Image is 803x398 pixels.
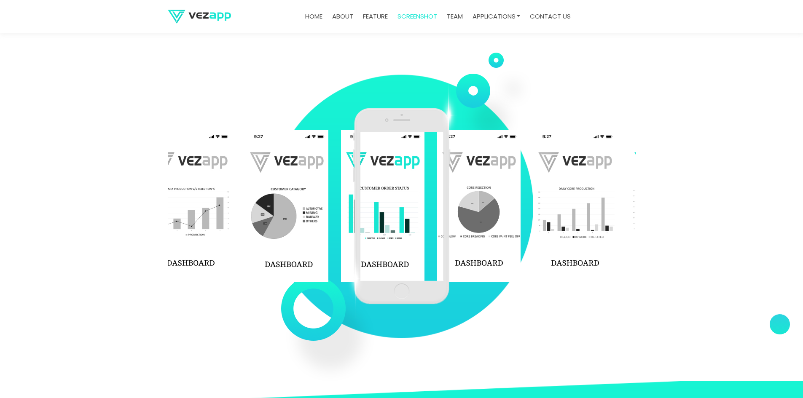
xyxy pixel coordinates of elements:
a: about [329,8,357,25]
img: app [533,130,617,282]
img: light [346,93,366,174]
iframe: Drift Widget Chat Controller [761,356,793,388]
a: contact us [526,8,574,25]
a: screenshot [394,8,440,25]
img: app [149,130,232,282]
a: team [443,8,466,25]
img: light-right [444,239,454,276]
a: Applications [469,8,524,25]
a: Home [302,8,326,25]
img: app [437,130,521,282]
img: app [629,130,713,282]
img: feature-circle-two [489,53,531,108]
img: logo [168,10,231,24]
img: app [341,130,424,282]
img: app [245,130,328,282]
a: feature [360,8,391,25]
img: screenshot-mob [352,108,451,305]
